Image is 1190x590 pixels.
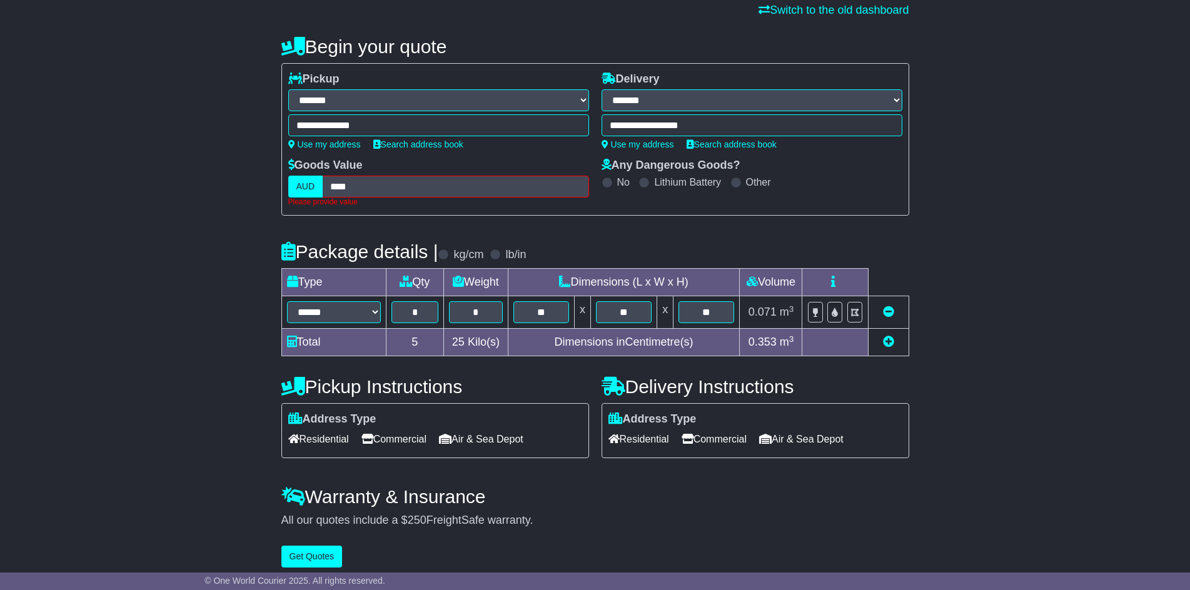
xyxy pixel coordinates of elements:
label: Goods Value [288,159,363,172]
span: 25 [452,336,465,348]
td: Dimensions in Centimetre(s) [508,329,740,356]
label: Pickup [288,72,340,86]
h4: Package details | [281,241,438,262]
h4: Pickup Instructions [281,376,589,397]
a: Use my address [602,139,674,149]
label: Address Type [608,412,697,426]
a: Search address book [373,139,463,149]
span: Residential [608,429,669,449]
td: 5 [386,329,444,356]
sup: 3 [789,334,794,344]
label: Other [746,176,771,188]
a: Add new item [883,336,894,348]
td: x [574,296,590,329]
td: x [657,296,673,329]
a: Use my address [288,139,361,149]
span: Commercial [361,429,426,449]
label: lb/in [505,248,526,262]
span: Commercial [682,429,747,449]
label: No [617,176,630,188]
h4: Begin your quote [281,36,909,57]
span: m [780,306,794,318]
td: Total [281,329,386,356]
label: kg/cm [453,248,483,262]
label: Address Type [288,412,376,426]
button: Get Quotes [281,546,343,567]
label: Lithium Battery [654,176,721,188]
span: Residential [288,429,349,449]
span: Air & Sea Depot [439,429,523,449]
div: Please provide value [288,197,589,206]
span: m [780,336,794,348]
sup: 3 [789,304,794,314]
span: 0.071 [749,306,777,318]
td: Kilo(s) [444,329,508,356]
td: Qty [386,269,444,296]
td: Weight [444,269,508,296]
span: © One World Courier 2025. All rights reserved. [204,576,385,586]
label: Any Dangerous Goods? [602,159,740,172]
td: Volume [740,269,802,296]
h4: Delivery Instructions [602,376,909,397]
span: 250 [408,514,426,526]
td: Type [281,269,386,296]
a: Search address book [687,139,777,149]
span: 0.353 [749,336,777,348]
a: Switch to the old dashboard [759,4,909,16]
label: AUD [288,176,323,197]
div: All our quotes include a $ FreightSafe warranty. [281,514,909,527]
span: Air & Sea Depot [759,429,844,449]
h4: Warranty & Insurance [281,486,909,507]
a: Remove this item [883,306,894,318]
td: Dimensions (L x W x H) [508,269,740,296]
label: Delivery [602,72,660,86]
